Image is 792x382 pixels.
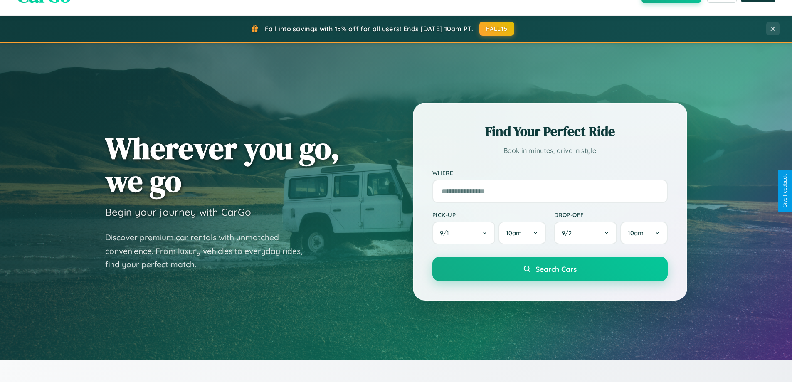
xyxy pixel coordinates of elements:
span: 9 / 1 [440,229,453,237]
h3: Begin your journey with CarGo [105,206,251,218]
span: Search Cars [535,264,577,274]
button: Search Cars [432,257,668,281]
span: 10am [628,229,644,237]
button: 10am [498,222,545,244]
p: Book in minutes, drive in style [432,145,668,157]
div: Give Feedback [782,174,788,208]
button: 9/1 [432,222,496,244]
span: Fall into savings with 15% off for all users! Ends [DATE] 10am PT. [265,25,473,33]
span: 9 / 2 [562,229,576,237]
h2: Find Your Perfect Ride [432,122,668,140]
p: Discover premium car rentals with unmatched convenience. From luxury vehicles to everyday rides, ... [105,231,313,271]
label: Pick-up [432,211,546,218]
span: 10am [506,229,522,237]
label: Where [432,169,668,176]
button: FALL15 [479,22,514,36]
button: 9/2 [554,222,617,244]
label: Drop-off [554,211,668,218]
button: 10am [620,222,667,244]
h1: Wherever you go, we go [105,132,340,197]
